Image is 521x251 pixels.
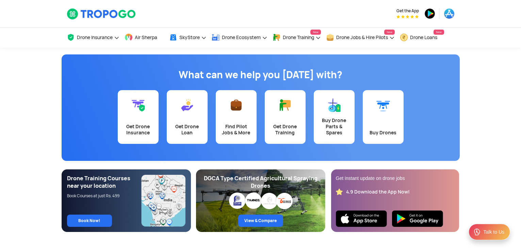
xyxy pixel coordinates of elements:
a: Get Drone Loan [167,90,208,144]
span: Air Sherpa [135,35,157,40]
a: Drone Ecosystem [212,28,267,48]
span: SkyStore [179,35,200,40]
img: Get Drone Insurance [131,98,145,112]
div: Get instant update on drone jobs [336,175,454,182]
a: Drone TrainingNew [273,28,321,48]
img: TropoGo Logo [67,8,136,20]
img: ic_Support.svg [473,228,481,236]
div: 4.9 Download the App Now! [346,189,410,195]
a: Drone Jobs & Hire PilotsNew [326,28,395,48]
img: Get Drone Training [278,98,292,112]
a: Book Now! [67,215,112,227]
img: star_rating [336,188,343,195]
div: Get Drone Insurance [122,123,154,136]
a: SkyStore [169,28,207,48]
div: Buy Drones [367,130,400,136]
div: Find Pilot Jobs & More [220,123,253,136]
a: Buy Drones [363,90,404,144]
a: Air Sherpa [125,28,164,48]
img: Get Drone Loan [180,98,194,112]
img: Buy Drones [376,98,390,112]
div: Drone Training Courses near your location [67,175,142,190]
div: Book Courses at just Rs. 499 [67,193,142,199]
img: App Raking [396,15,419,18]
a: Get Drone Insurance [118,90,159,144]
a: Drone Insurance [67,28,119,48]
a: Find Pilot Jobs & More [216,90,257,144]
span: Drone Insurance [77,35,113,40]
span: Drone Ecosystem [222,35,261,40]
img: Playstore [392,211,443,227]
div: DGCA Type Certified Agricultural Spraying Drones [201,175,320,190]
span: New [434,30,444,35]
div: Get Drone Loan [171,123,203,136]
a: Buy Drone Parts & Spares [314,90,355,144]
img: Find Pilot Jobs & More [229,98,243,112]
img: Ios [336,211,387,227]
span: New [384,30,394,35]
span: Drone Jobs & Hire Pilots [336,35,388,40]
h1: What can we help you [DATE] with? [67,68,455,82]
span: Get the App [396,8,419,14]
span: Drone Loans [410,35,437,40]
span: New [310,30,321,35]
span: Drone Training [283,35,314,40]
a: View & Compare [238,215,283,227]
div: Buy Drone Parts & Spares [318,117,351,136]
div: Get Drone Training [269,123,302,136]
img: Buy Drone Parts & Spares [327,98,341,112]
img: appstore [444,8,455,19]
a: Drone LoansNew [400,28,444,48]
img: playstore [424,8,435,19]
div: Talk to Us [484,229,504,235]
a: Get Drone Training [265,90,306,144]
